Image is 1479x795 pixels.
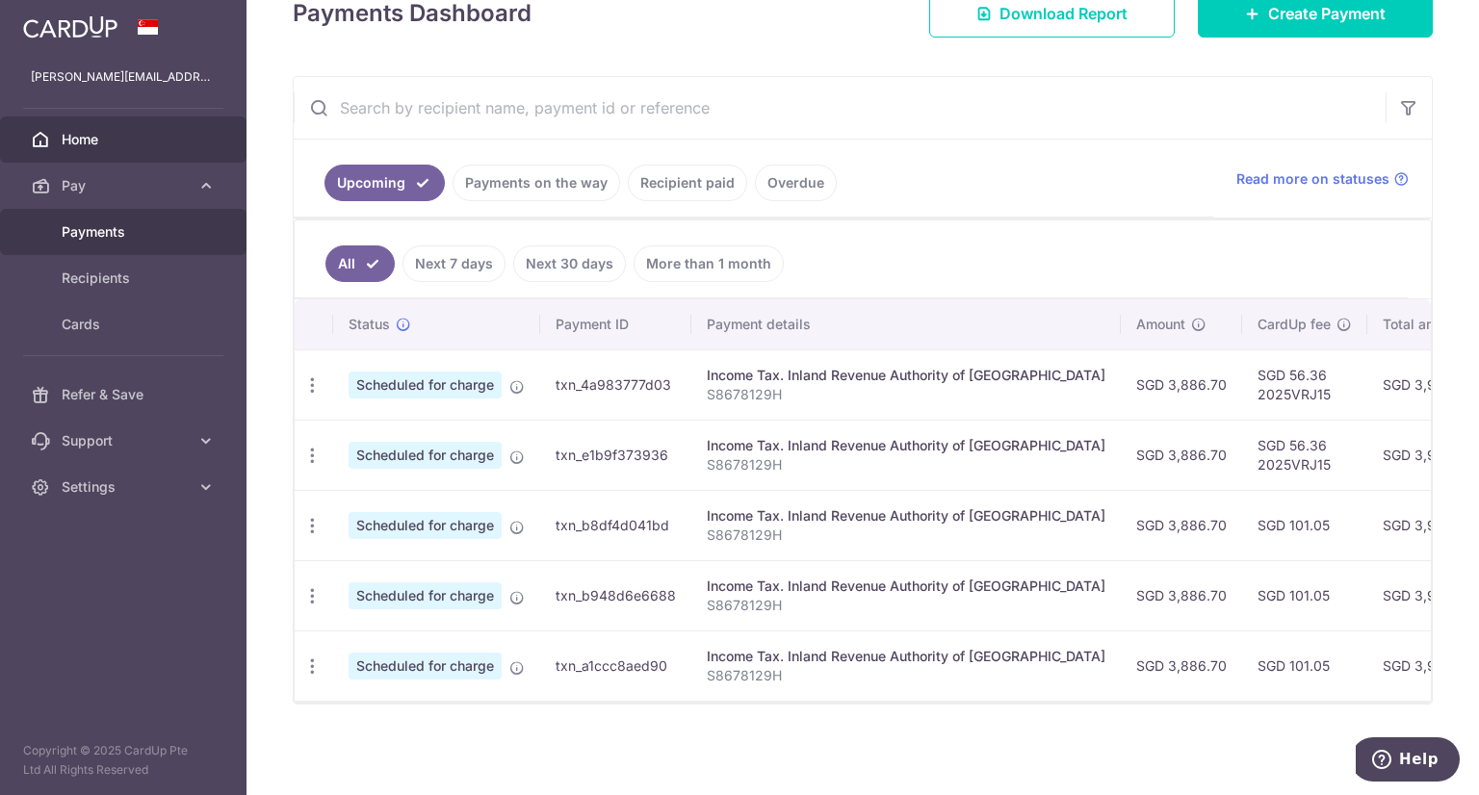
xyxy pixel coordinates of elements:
[707,436,1105,455] div: Income Tax. Inland Revenue Authority of [GEOGRAPHIC_DATA]
[707,385,1105,404] p: S8678129H
[691,299,1121,349] th: Payment details
[349,512,502,539] span: Scheduled for charge
[1121,630,1242,701] td: SGD 3,886.70
[349,315,390,334] span: Status
[1236,169,1409,189] a: Read more on statuses
[23,15,117,38] img: CardUp
[707,455,1105,474] p: S8678129H
[707,366,1105,385] div: Income Tax. Inland Revenue Authority of [GEOGRAPHIC_DATA]
[540,299,691,349] th: Payment ID
[1136,315,1185,334] span: Amount
[62,176,189,195] span: Pay
[349,653,502,680] span: Scheduled for charge
[1268,2,1386,25] span: Create Payment
[1121,349,1242,420] td: SGD 3,886.70
[453,165,620,201] a: Payments on the way
[1242,490,1367,560] td: SGD 101.05
[540,630,691,701] td: txn_a1ccc8aed90
[62,477,189,497] span: Settings
[707,577,1105,596] div: Income Tax. Inland Revenue Authority of [GEOGRAPHIC_DATA]
[325,245,395,282] a: All
[540,420,691,490] td: txn_e1b9f373936
[1121,420,1242,490] td: SGD 3,886.70
[999,2,1128,25] span: Download Report
[634,245,784,282] a: More than 1 month
[628,165,747,201] a: Recipient paid
[1383,315,1446,334] span: Total amt.
[707,647,1105,666] div: Income Tax. Inland Revenue Authority of [GEOGRAPHIC_DATA]
[1121,560,1242,630] td: SGD 3,886.70
[324,165,445,201] a: Upcoming
[62,222,189,242] span: Payments
[1236,169,1389,189] span: Read more on statuses
[349,372,502,398] span: Scheduled for charge
[402,245,506,282] a: Next 7 days
[755,165,837,201] a: Overdue
[62,130,189,149] span: Home
[1242,560,1367,630] td: SGD 101.05
[31,67,216,87] p: [PERSON_NAME][EMAIL_ADDRESS][DOMAIN_NAME]
[1356,737,1460,785] iframe: Opens a widget where you can find more information
[540,490,691,560] td: txn_b8df4d041bd
[513,245,626,282] a: Next 30 days
[62,431,189,450] span: Support
[1258,315,1331,334] span: CardUp fee
[294,77,1386,139] input: Search by recipient name, payment id or reference
[707,526,1105,545] p: S8678129H
[1242,420,1367,490] td: SGD 56.36 2025VRJ15
[707,506,1105,526] div: Income Tax. Inland Revenue Authority of [GEOGRAPHIC_DATA]
[349,442,502,469] span: Scheduled for charge
[707,596,1105,615] p: S8678129H
[540,560,691,630] td: txn_b948d6e6688
[707,666,1105,685] p: S8678129H
[1242,349,1367,420] td: SGD 56.36 2025VRJ15
[1242,630,1367,701] td: SGD 101.05
[62,385,189,404] span: Refer & Save
[1121,490,1242,560] td: SGD 3,886.70
[62,269,189,288] span: Recipients
[540,349,691,420] td: txn_4a983777d03
[62,315,189,334] span: Cards
[349,582,502,609] span: Scheduled for charge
